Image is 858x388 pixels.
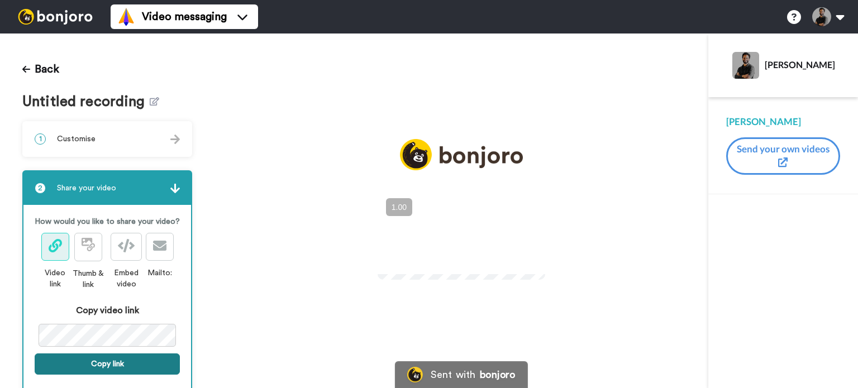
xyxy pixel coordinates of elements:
[732,52,759,79] img: Profile Image
[395,361,528,388] a: Bonjoro LogoSent withbonjoro
[41,267,70,290] div: Video link
[13,9,97,25] img: bj-logo-header-white.svg
[57,133,96,145] span: Customise
[726,137,840,175] button: Send your own videos
[142,9,227,25] span: Video messaging
[35,133,46,145] span: 1
[524,253,535,265] img: Full screen
[22,94,150,110] span: Untitled recording
[400,139,523,171] img: logo_full.png
[765,59,840,70] div: [PERSON_NAME]
[35,304,180,317] div: Copy video link
[22,56,59,83] button: Back
[480,370,516,380] div: bonjoro
[407,367,423,382] img: Bonjoro Logo
[35,183,46,194] span: 2
[146,267,174,279] div: Mailto:
[170,184,180,193] img: arrow.svg
[117,8,135,26] img: vm-color.svg
[35,216,180,227] p: How would you like to share your video?
[35,353,180,375] button: Copy link
[57,183,116,194] span: Share your video
[22,121,192,157] div: 1Customise
[726,115,840,128] div: [PERSON_NAME]
[107,267,146,290] div: Embed video
[431,370,475,380] div: Sent with
[170,135,180,144] img: arrow.svg
[69,268,107,290] div: Thumb & link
